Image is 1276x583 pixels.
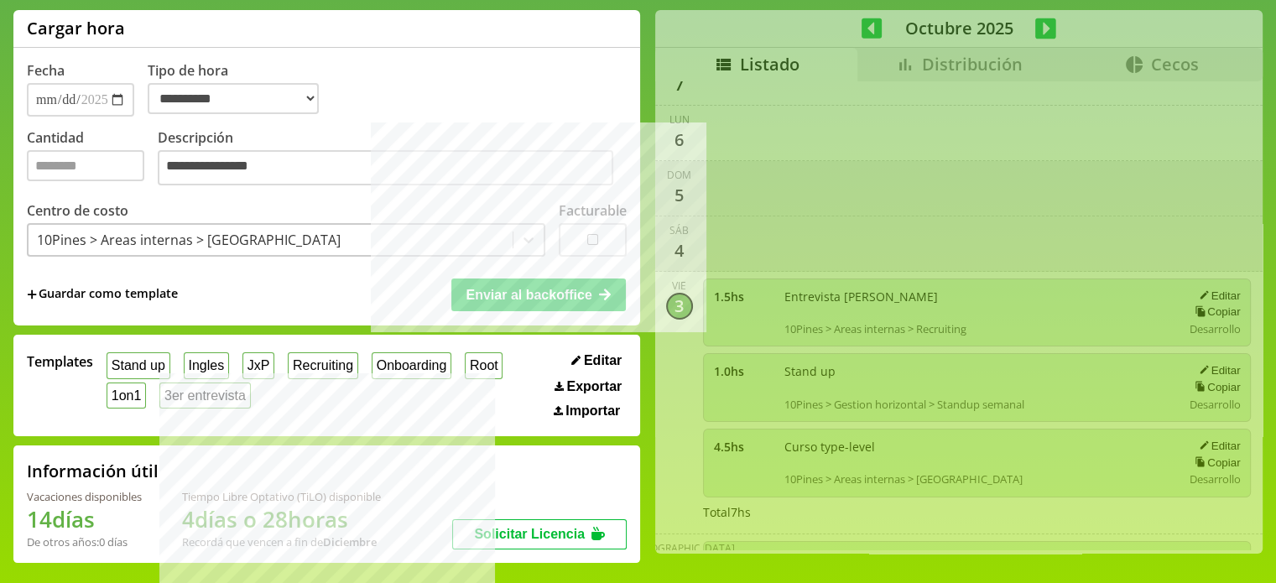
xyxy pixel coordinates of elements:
span: Exportar [566,379,622,394]
div: Tiempo Libre Optativo (TiLO) disponible [182,489,381,504]
button: Editar [566,352,627,369]
span: Editar [584,353,622,368]
button: Stand up [107,352,170,378]
button: Recruiting [288,352,358,378]
span: Templates [27,352,93,371]
textarea: Descripción [158,150,613,185]
span: + [27,285,37,304]
label: Centro de costo [27,201,128,220]
h1: Cargar hora [27,17,125,39]
label: Fecha [27,61,65,80]
button: Onboarding [372,352,451,378]
b: Diciembre [323,534,377,549]
div: Vacaciones disponibles [27,489,142,504]
span: Importar [565,403,620,419]
h1: 4 días o 28 horas [182,504,381,534]
input: Cantidad [27,150,144,181]
button: Exportar [549,378,627,395]
h2: Información útil [27,460,159,482]
label: Tipo de hora [148,61,332,117]
div: De otros años: 0 días [27,534,142,549]
h1: 14 días [27,504,142,534]
button: 1on1 [107,383,146,409]
label: Descripción [158,128,627,190]
button: Enviar al backoffice [451,278,626,310]
div: 10Pines > Areas internas > [GEOGRAPHIC_DATA] [37,231,341,249]
select: Tipo de hora [148,83,319,114]
span: +Guardar como template [27,285,178,304]
button: Solicitar Licencia [452,519,627,549]
label: Facturable [559,201,627,220]
div: Recordá que vencen a fin de [182,534,381,549]
label: Cantidad [27,128,158,190]
button: Root [465,352,503,378]
button: Ingles [184,352,229,378]
span: Enviar al backoffice [466,288,591,302]
span: Solicitar Licencia [474,527,585,541]
button: 3er entrevista [159,383,251,409]
button: JxP [242,352,274,378]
